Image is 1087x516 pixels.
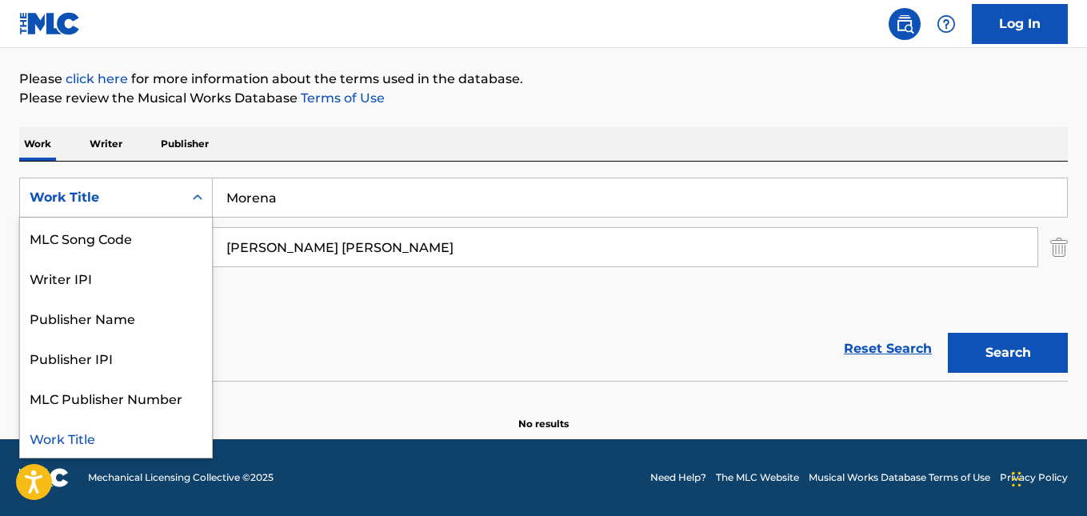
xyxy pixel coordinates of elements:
div: Arrastrar [1012,455,1021,503]
p: Publisher [156,127,214,161]
div: Writer IPI [20,258,212,298]
p: Work [19,127,56,161]
a: Privacy Policy [1000,470,1068,485]
div: MLC Song Code [20,218,212,258]
img: help [937,14,956,34]
div: Help [930,8,962,40]
div: Widget de chat [1007,439,1087,516]
a: Public Search [889,8,921,40]
p: Please for more information about the terms used in the database. [19,70,1068,89]
p: Writer [85,127,127,161]
a: Need Help? [650,470,706,485]
a: Musical Works Database Terms of Use [809,470,990,485]
div: Publisher Name [20,298,212,338]
img: logo [19,468,69,487]
span: Mechanical Licensing Collective © 2025 [88,470,274,485]
p: No results [518,398,569,431]
button: Search [948,333,1068,373]
p: Please review the Musical Works Database [19,89,1068,108]
a: Terms of Use [298,90,385,106]
a: Log In [972,4,1068,44]
div: MLC Publisher Number [20,378,212,418]
a: click here [66,71,128,86]
iframe: Chat Widget [1007,439,1087,516]
img: Delete Criterion [1050,227,1068,267]
div: Work Title [20,418,212,458]
form: Search Form [19,178,1068,381]
div: Work Title [30,188,174,207]
div: Publisher IPI [20,338,212,378]
img: search [895,14,914,34]
img: MLC Logo [19,12,81,35]
a: Reset Search [836,331,940,366]
a: The MLC Website [716,470,799,485]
